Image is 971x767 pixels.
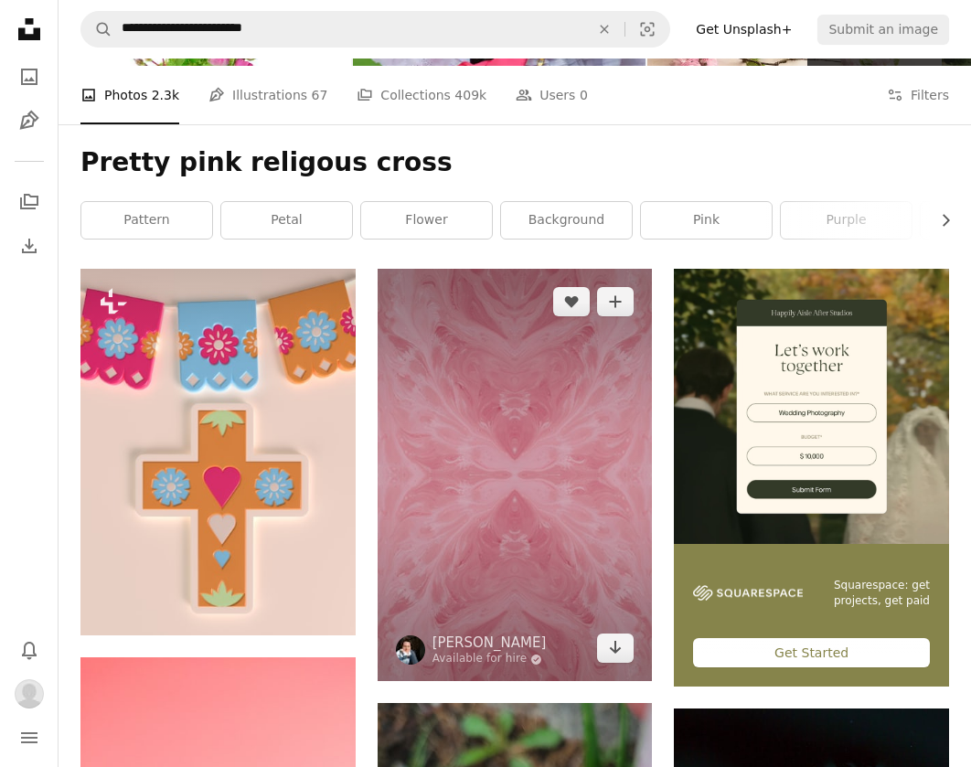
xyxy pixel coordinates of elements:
[625,12,669,47] button: Visual search
[80,269,356,635] img: a paper cut out of a cross on a string
[81,12,112,47] button: Search Unsplash
[11,59,48,95] a: Photos
[361,202,492,239] a: flower
[81,202,212,239] a: pattern
[641,202,772,239] a: pink
[432,634,547,652] a: [PERSON_NAME]
[693,585,803,602] img: file-1747939142011-51e5cc87e3c9
[516,66,588,124] a: Users 0
[825,578,930,609] span: Squarespace: get projects, get paid
[597,287,634,316] button: Add to Collection
[674,269,949,544] img: file-1747939393036-2c53a76c450aimage
[15,679,44,708] img: Avatar of user Iyahnie Jordan
[11,719,48,756] button: Menu
[378,269,653,681] img: a pink and pink background with a pattern
[817,15,949,44] button: Submit an image
[454,85,486,105] span: 409k
[221,202,352,239] a: petal
[693,638,930,667] div: Get Started
[580,85,588,105] span: 0
[597,634,634,663] a: Download
[887,66,949,124] button: Filters
[584,12,624,47] button: Clear
[80,443,356,460] a: a paper cut out of a cross on a string
[11,11,48,51] a: Home — Unsplash
[501,202,632,239] a: background
[685,15,803,44] a: Get Unsplash+
[357,66,486,124] a: Collections 409k
[396,635,425,665] img: Go to Susan Wilkinson's profile
[11,676,48,712] button: Profile
[80,11,670,48] form: Find visuals sitewide
[208,66,327,124] a: Illustrations 67
[11,184,48,220] a: Collections
[378,466,653,483] a: a pink and pink background with a pattern
[553,287,590,316] button: Like
[312,85,328,105] span: 67
[11,102,48,139] a: Illustrations
[11,228,48,264] a: Download History
[674,269,949,687] a: Squarespace: get projects, get paidGet Started
[929,202,949,239] button: scroll list to the right
[781,202,912,239] a: purple
[432,652,547,666] a: Available for hire
[80,146,949,179] h1: Pretty pink religous cross
[11,632,48,668] button: Notifications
